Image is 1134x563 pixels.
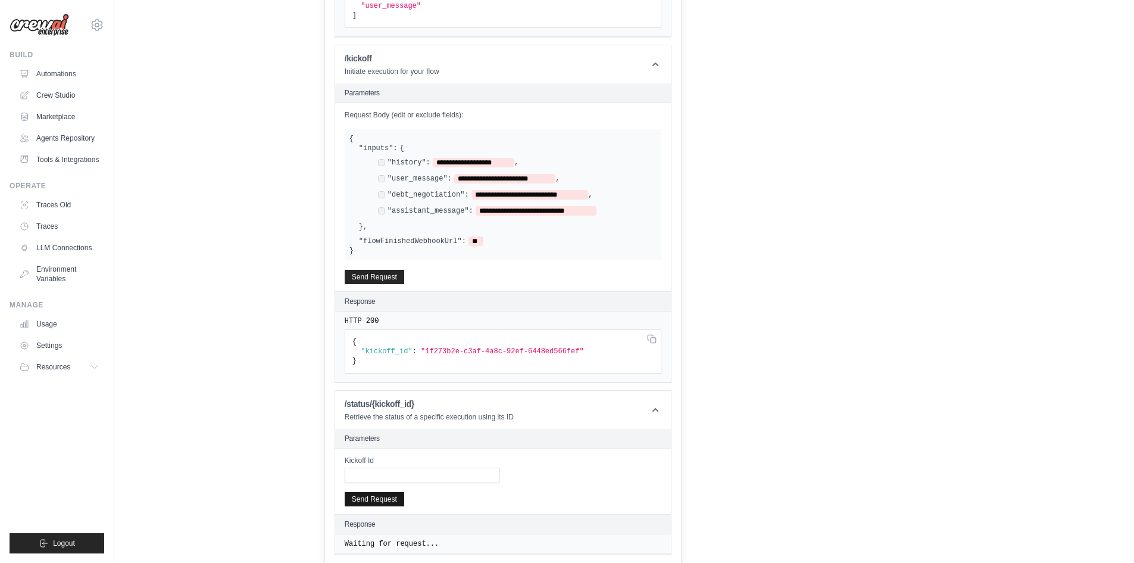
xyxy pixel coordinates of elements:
a: Environment Variables [14,260,104,288]
pre: HTTP 200 [345,316,661,326]
span: , [363,222,367,232]
a: Crew Studio [14,86,104,105]
button: Send Request [345,270,404,284]
h1: /kickoff [345,52,439,64]
pre: Waiting for request... [345,539,661,549]
span: Resources [36,362,70,372]
h2: Parameters [345,88,661,98]
p: Retrieve the status of a specific execution using its ID [345,412,514,422]
a: Agents Repository [14,129,104,148]
a: Settings [14,336,104,355]
label: "history": [388,158,430,167]
a: Marketplace [14,107,104,126]
span: , [588,190,592,200]
a: Traces Old [14,195,104,214]
span: { [400,144,404,153]
label: Request Body (edit or exclude fields): [345,110,661,120]
a: Traces [14,217,104,236]
a: Automations [14,64,104,83]
label: "debt_negotiation": [388,190,469,200]
span: ] [352,11,357,20]
p: Initiate execution for your flow [345,67,439,76]
span: } [352,357,357,365]
label: "flowFinishedWebhookUrl": [359,237,466,246]
span: "user_message" [361,2,421,10]
span: : [413,347,417,356]
h2: Parameters [345,434,661,443]
span: , [555,174,560,183]
label: Kickoff Id [345,456,499,465]
span: { [352,338,357,346]
button: Resources [14,357,104,377]
label: "assistant_message": [388,206,473,216]
label: "user_message": [388,174,452,183]
a: Usage [14,315,104,334]
div: Operate [10,181,104,191]
span: , [514,158,518,167]
span: Logout [53,539,75,548]
a: Tools & Integrations [14,150,104,169]
span: "1f273b2e-c3af-4a8c-92ef-6448ed566fef" [421,347,584,356]
h2: Response [345,520,376,529]
span: "kickoff_id" [361,347,412,356]
span: } [349,247,354,255]
a: LLM Connections [14,238,104,257]
label: "inputs": [359,144,398,153]
iframe: Chat Widget [1074,506,1134,563]
button: Logout [10,533,104,553]
span: } [359,222,363,232]
h2: Response [345,297,376,306]
div: Widget de chat [1074,506,1134,563]
div: Build [10,50,104,60]
span: { [349,135,354,143]
h1: /status/{kickoff_id} [345,398,514,410]
img: Logo [10,14,69,36]
div: Manage [10,300,104,310]
button: Send Request [345,492,404,506]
